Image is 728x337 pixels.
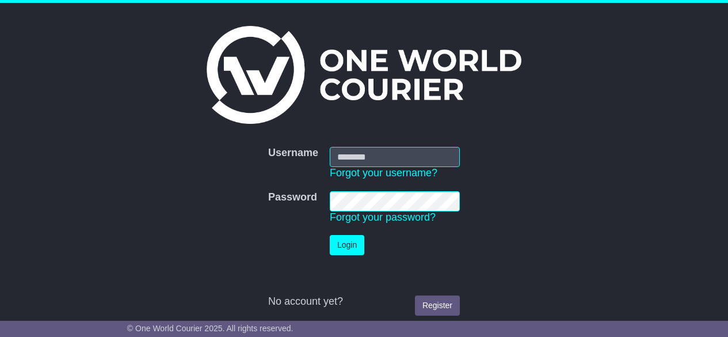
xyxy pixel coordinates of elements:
span: © One World Courier 2025. All rights reserved. [127,324,294,333]
a: Forgot your password? [330,211,436,223]
a: Register [415,296,460,316]
button: Login [330,235,364,255]
label: Username [268,147,318,160]
img: One World [207,26,521,124]
label: Password [268,191,317,204]
div: No account yet? [268,296,460,308]
a: Forgot your username? [330,167,437,179]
